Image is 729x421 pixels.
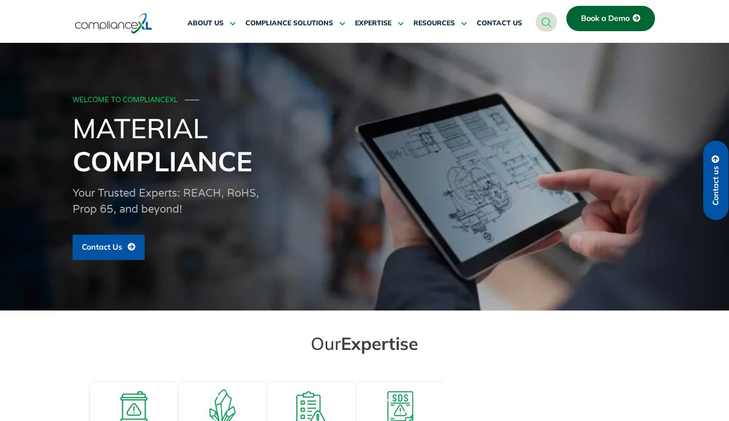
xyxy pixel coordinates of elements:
[355,12,404,35] a: EXPERTISE
[477,19,522,28] span: CONTACT US
[581,14,630,23] span: Book a Demo
[703,141,729,220] a: Contact us
[82,243,122,252] span: Contact Us
[73,144,252,178] span: Compliance
[245,19,333,28] span: COMPLIANCE SOLUTIONS
[477,12,522,35] a: CONTACT US
[73,111,657,178] h1: Material
[711,166,720,205] span: Contact us
[75,12,152,35] img: logo-one.svg
[566,6,655,31] a: Book a Demo
[73,96,654,105] div: WELCOME TO COMPLIANCEXL
[355,19,392,28] span: EXPERTISE
[73,187,259,216] span: Your Trusted Experts: REACH, RoHS, Prop 65, and beyond!
[413,19,455,28] span: RESOURCES
[341,332,418,354] span: Expertise
[73,235,145,260] a: Contact Us
[187,19,224,28] span: ABOUT US
[185,96,200,104] span: ───
[245,12,345,35] a: COMPLIANCE SOLUTIONS
[92,332,637,354] h2: Our
[187,12,236,35] a: ABOUT US
[536,12,557,32] a: navsearch-button
[413,12,467,35] a: RESOURCES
